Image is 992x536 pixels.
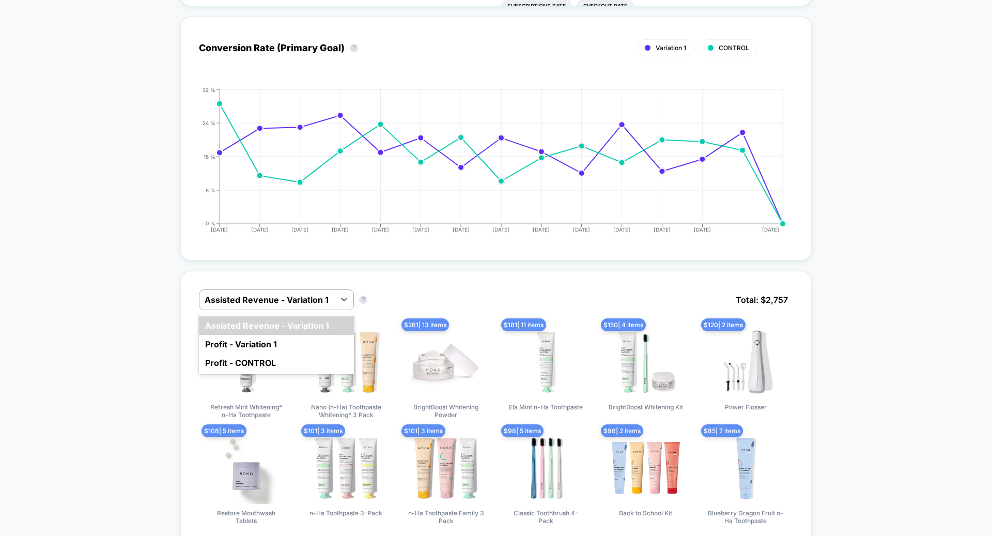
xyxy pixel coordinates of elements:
img: n-Ha Toothpaste Family 3 Pack [410,432,482,504]
span: Variation 1 [656,44,686,52]
tspan: [DATE] [372,226,389,233]
span: $ 108 | 5 items [202,424,246,437]
span: Restore Mouthwash Tablets [208,509,285,525]
tspan: [DATE] [332,226,349,233]
img: Classic Toothbrush 4-Pack [510,432,582,504]
img: Back to School Kit [610,432,682,504]
span: $ 85 | 7 items [701,424,743,437]
span: $ 150 | 4 items [601,318,646,331]
span: n-Ha Toothpaste Family 3 Pack [407,509,485,525]
span: CONTROL [719,44,749,52]
span: BrightBoost Whitening Powder [407,403,485,419]
tspan: [DATE] [251,226,268,233]
span: $ 96 | 2 items [601,424,643,437]
span: $ 98 | 5 items [501,424,544,437]
span: Nano (n-Ha) Toothpaste Whitening* 3 Pack [307,403,385,419]
span: $ 101 | 3 items [301,424,345,437]
tspan: [DATE] [694,226,711,233]
div: Profit - Variation 1 [199,335,354,354]
tspan: [DATE] [762,226,779,233]
span: n-Ha Toothpaste 3-Pack [309,509,382,517]
span: Blueberry Dragon Fruit n-Ha Toothpaste [707,509,784,525]
button: ? [359,296,367,304]
span: Refresh Mint Whitening* n-Ha Toothpaste [208,403,285,419]
span: Ela Mint n-Ha Toothpaste [509,403,583,411]
button: ? [350,44,358,52]
tspan: [DATE] [573,226,590,233]
img: BrightBoost Whitening Powder [410,326,482,398]
img: Restore Mouthwash Tablets [210,432,283,504]
span: Power Flosser [725,403,767,411]
tspan: 0 % [206,220,215,226]
tspan: [DATE] [613,226,630,233]
div: Assisted Revenue - Variation 1 [199,316,354,335]
span: BrightBoost Whitening Kit [609,403,683,411]
div: CONVERSION_RATE [189,87,783,242]
img: BrightBoost Whitening Kit [610,326,682,398]
span: $ 261 | 13 items [401,318,449,331]
span: Classic Toothbrush 4-Pack [507,509,585,525]
tspan: [DATE] [533,226,550,233]
span: $ 120 | 2 items [701,318,746,331]
tspan: [DATE] [211,226,228,233]
tspan: 8 % [206,187,215,193]
div: Profit - CONTROL [199,354,354,372]
tspan: [DATE] [493,226,510,233]
tspan: [DATE] [654,226,671,233]
span: $ 181 | 11 items [501,318,546,331]
img: Ela Mint n-Ha Toothpaste [510,326,582,398]
img: Blueberry Dragon Fruit n-Ha Toothpaste [709,432,782,504]
tspan: [DATE] [291,226,308,233]
tspan: [DATE] [412,226,429,233]
tspan: [DATE] [453,226,470,233]
tspan: 32 % [203,86,215,93]
span: Back to School Kit [619,509,672,517]
img: n-Ha Toothpaste 3-Pack [310,432,382,504]
span: Total: $ 2,757 [731,289,793,310]
tspan: 24 % [203,119,215,126]
span: $ 101 | 3 items [401,424,445,437]
tspan: 16 % [204,153,215,159]
img: Power Flosser [709,326,782,398]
